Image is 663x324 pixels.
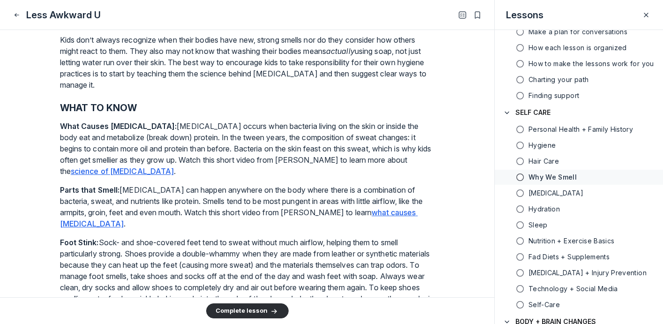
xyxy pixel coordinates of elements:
[472,9,483,21] button: Bookmarks
[529,284,618,294] h5: Technology + Social Media
[495,72,663,87] a: Charting your path
[495,40,663,55] a: How each lesson is organized
[495,281,663,296] a: Technology + Social Media
[60,184,435,229] p: [MEDICAL_DATA] can happen anywhere on the body where there is a combination of bacteria, sweat, a...
[60,185,120,195] strong: Parts that Smell:
[326,46,355,56] em: actually
[495,218,663,233] a: Sleep
[529,300,560,309] h5: Self-Care
[529,43,627,53] h5: How each lesson is organized
[71,166,174,176] a: science of [MEDICAL_DATA]
[515,108,551,117] h4: SELF CARE
[11,9,22,21] button: Close
[529,204,560,214] h5: Hydration
[495,265,663,280] a: [MEDICAL_DATA] + Injury Prevention
[529,268,647,278] h5: [MEDICAL_DATA] + Injury Prevention
[529,173,577,182] h5: Why We Smell
[529,91,579,100] h5: Finding support
[60,34,435,90] p: Kids don’t always recognize when their bodies have new, strong smells nor do they consider how ot...
[26,8,101,22] h1: Less Awkward U
[529,75,589,84] h5: Charting your path
[529,141,556,150] h5: Hygiene
[60,238,99,247] strong: Foot Stink:
[529,125,633,134] h5: Personal Health + Family History
[495,186,663,201] a: [MEDICAL_DATA]
[495,103,663,122] button: SELF CARE
[529,157,559,166] h5: Hair Care
[641,9,652,21] button: Close
[529,188,583,198] span: Skin Care
[495,24,663,39] a: Make a plan for conversations
[60,121,435,177] p: [MEDICAL_DATA] occurs when bacteria living on the skin or inside the body eat and metabolize (bre...
[206,303,289,318] button: Complete lesson
[60,102,137,113] strong: WHAT TO KNOW
[495,170,663,185] a: Why We Smell
[495,56,663,71] a: How to make the lessons work for you
[457,9,468,21] button: Open Table of contents
[495,249,663,264] a: Fad Diets + Supplements
[495,88,663,103] a: Finding support
[529,59,654,68] h5: How to make the lessons work for you
[529,27,627,37] h5: Make a plan for conversations
[529,220,548,230] h5: Sleep
[495,297,663,312] a: Self-Care
[495,138,663,153] a: Hygiene
[495,154,663,169] a: Hair Care
[495,122,663,137] a: Personal Health + Family History
[529,188,583,198] h5: [MEDICAL_DATA]
[495,202,663,217] a: Hydration
[495,234,663,249] a: Nutrition + Exercise Basics
[529,236,614,246] h5: Nutrition + Exercise Basics
[529,268,647,278] span: Concussion + Injury Prevention
[60,121,177,131] strong: What Causes [MEDICAL_DATA]:
[506,8,544,22] h3: Lessons
[529,252,610,262] h5: Fad Diets + Supplements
